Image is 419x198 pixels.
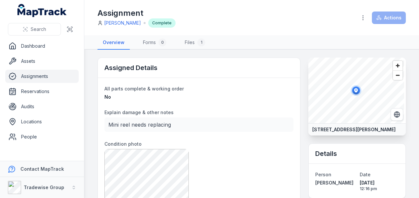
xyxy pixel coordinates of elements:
[5,130,79,143] a: People
[5,85,79,98] a: Reservations
[5,55,79,68] a: Assets
[31,26,46,33] span: Search
[308,58,404,123] canvas: Map
[5,115,79,128] a: Locations
[8,23,61,36] button: Search
[315,180,354,186] a: [PERSON_NAME]
[24,185,64,190] strong: Tradewise Group
[5,70,79,83] a: Assignments
[360,172,371,177] span: Date
[104,63,157,72] h2: Assigned Details
[360,186,399,191] span: 12:16 pm
[108,120,290,129] p: Mini reel needs replacing
[104,110,174,115] span: Explain damage & other notes
[315,172,331,177] span: Person
[312,126,396,133] strong: [STREET_ADDRESS][PERSON_NAME]
[104,141,142,147] span: Condition photo
[98,36,130,50] a: Overview
[360,180,399,191] time: 27/08/2025, 12:16:16 pm
[148,18,176,28] div: Complete
[5,100,79,113] a: Audits
[17,4,67,17] a: MapTrack
[391,108,403,121] button: Switch to Satellite View
[104,20,141,26] a: [PERSON_NAME]
[393,61,403,70] button: Zoom in
[104,94,111,100] span: No
[360,180,399,186] span: [DATE]
[104,86,184,91] span: All parts complete & working order
[315,149,337,158] h2: Details
[197,38,205,46] div: 1
[98,8,176,18] h1: Assignment
[20,166,64,172] strong: Contact MapTrack
[180,36,210,50] a: Files1
[393,70,403,80] button: Zoom out
[158,38,166,46] div: 0
[138,36,172,50] a: Forms0
[5,39,79,53] a: Dashboard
